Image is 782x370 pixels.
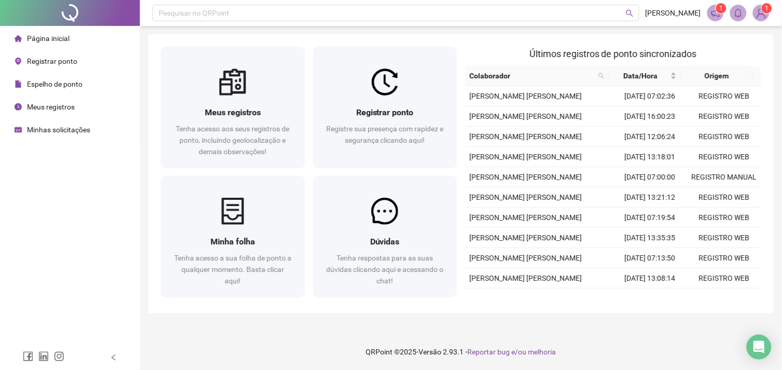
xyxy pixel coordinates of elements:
sup: Atualize o seu contato no menu Meus Dados [762,3,772,13]
a: DúvidasTenha respostas para as suas dúvidas clicando aqui e acessando o chat! [313,176,457,297]
span: Últimos registros de ponto sincronizados [529,48,697,59]
span: environment [15,58,22,65]
span: 1 [765,5,769,12]
span: Meus registros [205,107,261,117]
span: Tenha acesso a sua folha de ponto a qualquer momento. Basta clicar aqui! [174,254,291,285]
td: REGISTRO WEB [687,147,761,167]
span: [PERSON_NAME] [PERSON_NAME] [469,213,582,222]
a: Meus registrosTenha acesso aos seus registros de ponto, incluindo geolocalização e demais observa... [161,47,305,168]
div: Open Intercom Messenger [747,335,772,360]
sup: 1 [716,3,727,13]
td: REGISTRO MANUAL [687,167,761,187]
td: REGISTRO WEB [687,228,761,248]
span: [PERSON_NAME] [PERSON_NAME] [469,153,582,161]
span: linkedin [38,351,49,362]
span: [PERSON_NAME] [PERSON_NAME] [469,173,582,181]
td: REGISTRO WEB [687,106,761,127]
span: search [626,9,634,17]
span: Data/Hora [613,70,668,81]
td: [DATE] 13:21:12 [613,187,688,208]
span: Reportar bug e/ou melhoria [468,348,556,356]
img: 91068 [753,5,769,21]
span: [PERSON_NAME] [PERSON_NAME] [469,132,582,141]
td: REGISTRO WEB [687,187,761,208]
td: [DATE] 12:06:24 [613,127,688,147]
span: [PERSON_NAME] [PERSON_NAME] [469,193,582,201]
span: clock-circle [15,103,22,111]
span: left [110,354,117,361]
span: [PERSON_NAME] [PERSON_NAME] [469,274,582,282]
td: [DATE] 07:03:00 [613,289,688,309]
a: Registrar pontoRegistre sua presença com rapidez e segurança clicando aqui! [313,47,457,168]
span: search [596,68,607,84]
span: search [598,73,605,79]
span: [PERSON_NAME] [PERSON_NAME] [469,92,582,100]
a: Minha folhaTenha acesso a sua folha de ponto a qualquer momento. Basta clicar aqui! [161,176,305,297]
td: [DATE] 07:00:00 [613,167,688,187]
td: [DATE] 07:02:36 [613,86,688,106]
span: Minha folha [211,237,255,246]
td: REGISTRO WEB [687,127,761,147]
span: Colaborador [469,70,594,81]
span: Meus registros [27,103,75,111]
span: schedule [15,126,22,133]
span: home [15,35,22,42]
span: facebook [23,351,33,362]
span: [PERSON_NAME] [PERSON_NAME] [469,234,582,242]
span: Dúvidas [370,237,400,246]
span: file [15,80,22,88]
span: Registrar ponto [27,57,77,65]
span: bell [734,8,743,18]
span: Espelho de ponto [27,80,82,88]
td: [DATE] 07:13:50 [613,248,688,268]
td: [DATE] 07:19:54 [613,208,688,228]
span: [PERSON_NAME] [PERSON_NAME] [469,112,582,120]
td: REGISTRO WEB [687,248,761,268]
td: [DATE] 13:35:35 [613,228,688,248]
span: notification [711,8,720,18]
span: [PERSON_NAME] [646,7,701,19]
td: REGISTRO WEB [687,86,761,106]
th: Origem [681,66,753,86]
th: Data/Hora [609,66,681,86]
td: [DATE] 13:08:14 [613,268,688,289]
td: REGISTRO MANUAL [687,289,761,309]
span: [PERSON_NAME] [PERSON_NAME] [469,254,582,262]
span: 1 [720,5,723,12]
span: Tenha acesso aos seus registros de ponto, incluindo geolocalização e demais observações! [176,125,289,156]
span: Versão [419,348,442,356]
td: REGISTRO WEB [687,208,761,228]
span: Registre sua presença com rapidez e segurança clicando aqui! [326,125,443,144]
span: instagram [54,351,64,362]
span: Tenha respostas para as suas dúvidas clicando aqui e acessando o chat! [326,254,443,285]
span: Minhas solicitações [27,126,90,134]
td: [DATE] 13:18:01 [613,147,688,167]
span: Página inicial [27,34,69,43]
footer: QRPoint © 2025 - 2.93.1 - [140,334,782,370]
td: REGISTRO WEB [687,268,761,289]
span: Registrar ponto [356,107,414,117]
td: [DATE] 16:00:23 [613,106,688,127]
